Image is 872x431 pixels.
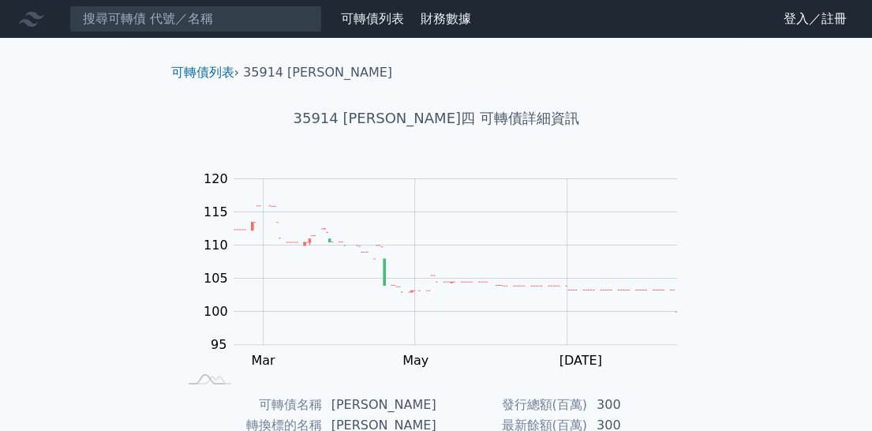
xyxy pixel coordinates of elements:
input: 搜尋可轉債 代號／名稱 [69,6,322,32]
tspan: [DATE] [559,353,601,368]
td: 發行總額(百萬) [436,395,587,415]
tspan: 110 [204,238,228,253]
tspan: 95 [211,337,226,352]
tspan: 100 [204,304,228,319]
a: 財務數據 [421,11,471,26]
h1: 35914 [PERSON_NAME]四 可轉債詳細資訊 [159,107,714,129]
a: 登入／註冊 [771,6,859,32]
a: 可轉債列表 [341,11,404,26]
td: [PERSON_NAME] [322,395,436,415]
td: 300 [587,395,695,415]
iframe: Chat Widget [793,355,872,431]
tspan: 105 [204,271,228,286]
li: › [171,63,239,82]
g: Chart [195,171,700,368]
tspan: May [402,353,429,368]
tspan: Mar [251,353,275,368]
tspan: 115 [204,204,228,219]
a: 可轉債列表 [171,65,234,80]
td: 可轉債名稱 [178,395,322,415]
tspan: 120 [204,171,228,186]
li: 35914 [PERSON_NAME] [243,63,392,82]
div: 聊天小工具 [793,355,872,431]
